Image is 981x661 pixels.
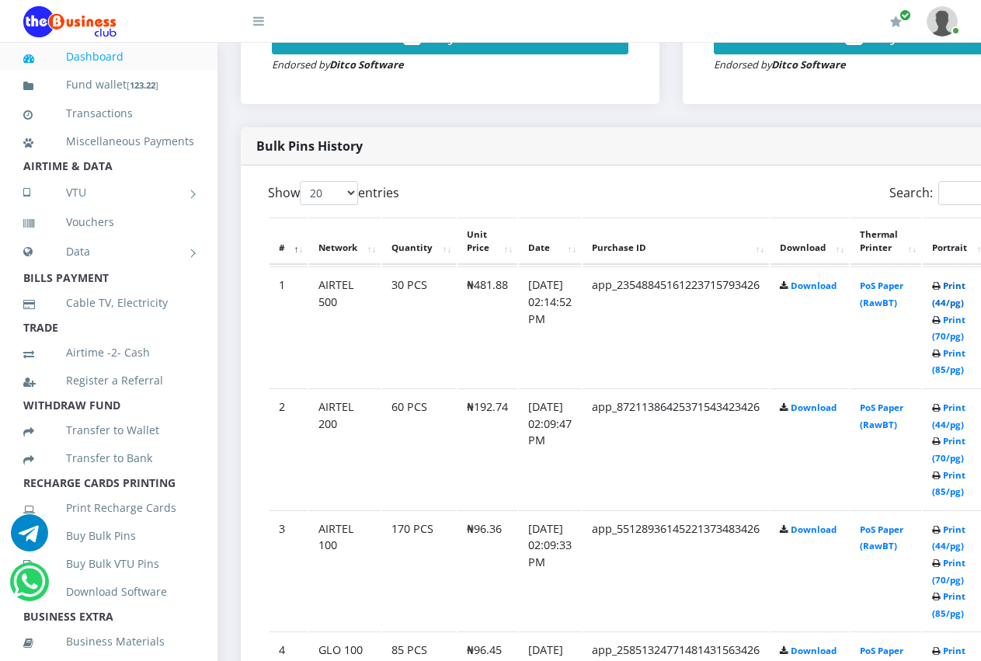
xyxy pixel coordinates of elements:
img: Logo [23,6,117,37]
a: Cable TV, Electricity [23,285,194,321]
td: ₦192.74 [457,388,517,509]
td: app_55128936145221373483426 [583,510,769,631]
span: Buy Now! [429,25,497,46]
th: #: activate to sort column descending [270,217,308,266]
small: [ ] [127,79,158,91]
td: [DATE] 02:09:33 PM [519,510,581,631]
a: Data [23,232,194,271]
select: Showentries [300,181,358,205]
th: Thermal Printer: activate to sort column ascending [851,217,921,266]
td: AIRTEL 200 [309,388,381,509]
th: Network: activate to sort column ascending [309,217,381,266]
a: Print (44/pg) [932,524,965,552]
b: 123.22 [130,79,155,91]
a: Print (85/pg) [932,469,965,498]
td: 30 PCS [382,266,456,387]
a: PoS Paper (RawBT) [860,524,903,552]
a: PoS Paper (RawBT) [860,280,903,308]
th: Quantity: activate to sort column ascending [382,217,456,266]
a: Dashboard [23,39,194,75]
td: 170 PCS [382,510,456,631]
td: AIRTEL 500 [309,266,381,387]
td: app_23548845161223715793426 [583,266,769,387]
a: Download [791,280,837,291]
th: Date: activate to sort column ascending [519,217,581,266]
a: Download [791,645,837,656]
td: 2 [270,388,308,509]
img: User [927,6,958,37]
a: Download [791,402,837,413]
a: Print (70/pg) [932,557,965,586]
td: AIRTEL 100 [309,510,381,631]
a: Register a Referral [23,363,194,398]
a: Download Software [23,574,194,610]
a: Chat for support [11,526,48,551]
td: ₦96.36 [457,510,517,631]
a: Print Recharge Cards [23,490,194,526]
td: 3 [270,510,308,631]
a: Transactions [23,96,194,131]
a: Transfer to Wallet [23,412,194,448]
td: 60 PCS [382,388,456,509]
a: Chat for support [13,575,45,600]
a: Download [791,524,837,535]
th: Unit Price: activate to sort column ascending [457,217,517,266]
a: Business Materials [23,624,194,659]
span: Buy Now! [871,25,939,46]
a: Vouchers [23,204,194,240]
a: Print (85/pg) [932,347,965,376]
a: PoS Paper (RawBT) [860,402,903,430]
label: Show entries [268,181,399,205]
a: Print (85/pg) [932,590,965,619]
a: Buy Bulk Pins [23,518,194,554]
td: app_87211386425371543423426 [583,388,769,509]
small: Endorsed by [714,57,846,71]
a: Print (70/pg) [932,435,965,464]
small: Endorsed by [272,57,404,71]
a: Print (44/pg) [932,402,965,430]
td: [DATE] 02:09:47 PM [519,388,581,509]
a: Print (44/pg) [932,280,965,308]
a: Print (70/pg) [932,314,965,343]
td: 1 [270,266,308,387]
strong: Bulk Pins History [256,137,363,155]
td: ₦481.88 [457,266,517,387]
td: [DATE] 02:14:52 PM [519,266,581,387]
th: Purchase ID: activate to sort column ascending [583,217,769,266]
a: Transfer to Bank [23,440,194,476]
span: Renew/Upgrade Subscription [899,9,911,21]
strong: Ditco Software [329,57,404,71]
a: Buy Bulk VTU Pins [23,546,194,582]
a: VTU [23,173,194,212]
a: Miscellaneous Payments [23,124,194,159]
a: Fund wallet[123.22] [23,67,194,103]
i: Renew/Upgrade Subscription [890,16,902,28]
th: Download: activate to sort column ascending [771,217,849,266]
a: Airtime -2- Cash [23,335,194,371]
strong: Ditco Software [771,57,846,71]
